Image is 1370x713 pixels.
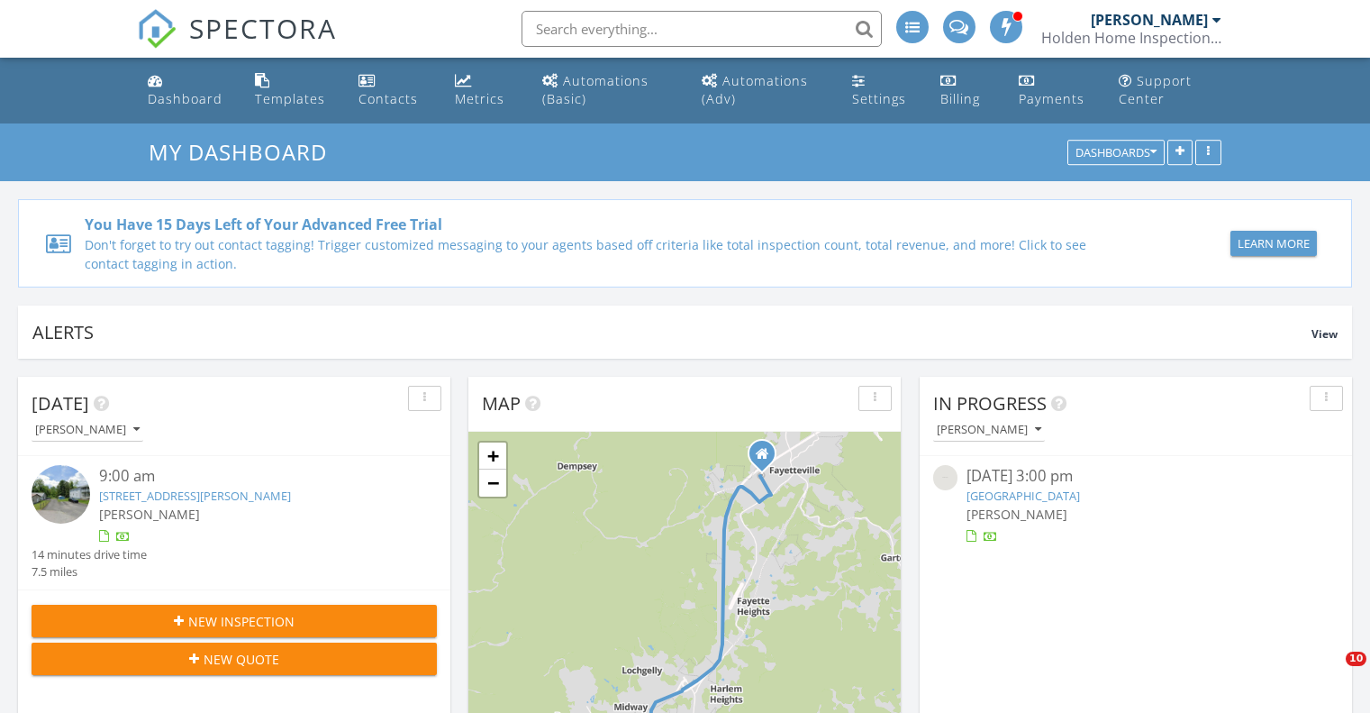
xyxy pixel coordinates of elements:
div: 7.5 miles [32,563,147,580]
a: Automations (Basic) [535,65,680,116]
span: [DATE] [32,391,89,416]
span: In Progress [933,391,1047,416]
div: Dashboards [1075,147,1157,160]
button: [PERSON_NAME] [933,418,1045,443]
div: Alerts [32,320,1311,344]
a: Metrics [448,65,521,116]
div: You Have 15 Days Left of Your Advanced Free Trial [85,214,1117,235]
div: Billing [940,90,980,107]
a: Dashboard [141,65,233,116]
span: [PERSON_NAME] [99,506,200,523]
div: 14 minutes drive time [32,546,147,563]
div: 134 Grace Street, Fayeteville WV 25840 [762,453,773,464]
a: SPECTORA [137,24,337,62]
img: streetview [32,465,90,524]
div: 9:00 am [99,465,404,488]
a: Support Center [1111,65,1229,116]
div: Metrics [455,90,504,107]
div: Payments [1019,90,1084,107]
button: Dashboards [1067,141,1165,166]
div: Support Center [1119,72,1192,107]
button: New Quote [32,643,437,675]
div: Contacts [358,90,418,107]
a: Payments [1012,65,1098,116]
a: Templates [248,65,337,116]
div: Dashboard [148,90,222,107]
a: [DATE] 3:00 pm [GEOGRAPHIC_DATA] [PERSON_NAME] [933,465,1338,545]
input: Search everything... [522,11,882,47]
iframe: Intercom live chat [1309,652,1352,695]
a: [STREET_ADDRESS][PERSON_NAME] [99,488,291,504]
button: [PERSON_NAME] [32,418,143,443]
span: Map [482,391,521,416]
a: Zoom out [479,470,506,497]
span: [PERSON_NAME] [966,506,1067,523]
img: streetview [933,465,957,489]
div: Learn More [1238,235,1310,253]
a: Billing [933,65,997,116]
img: The Best Home Inspection Software - Spectora [137,9,177,49]
a: My Dashboard [149,137,342,167]
a: Settings [845,65,919,116]
div: Automations (Adv) [702,72,808,107]
button: New Inspection [32,605,437,637]
div: Automations (Basic) [542,72,649,107]
span: New Quote [204,650,279,669]
span: SPECTORA [189,9,337,47]
a: Automations (Advanced) [694,65,830,116]
span: 10 [1346,652,1366,666]
a: 9:00 am [STREET_ADDRESS][PERSON_NAME] [PERSON_NAME] 14 minutes drive time 7.5 miles [32,465,437,580]
div: [PERSON_NAME] [35,424,140,436]
div: Don't forget to try out contact tagging! Trigger customized messaging to your agents based off cr... [85,235,1117,273]
div: Templates [255,90,325,107]
div: Settings [852,90,906,107]
a: [GEOGRAPHIC_DATA] [966,488,1080,504]
span: View [1311,326,1338,342]
a: Zoom in [479,443,506,470]
div: [PERSON_NAME] [1091,11,1208,29]
div: [PERSON_NAME] [937,424,1041,436]
a: Contacts [351,65,433,116]
div: [DATE] 3:00 pm [966,465,1304,488]
button: Learn More [1230,231,1317,256]
span: New Inspection [188,612,295,631]
div: Holden Home Inspection Services, LLC [1041,29,1221,47]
